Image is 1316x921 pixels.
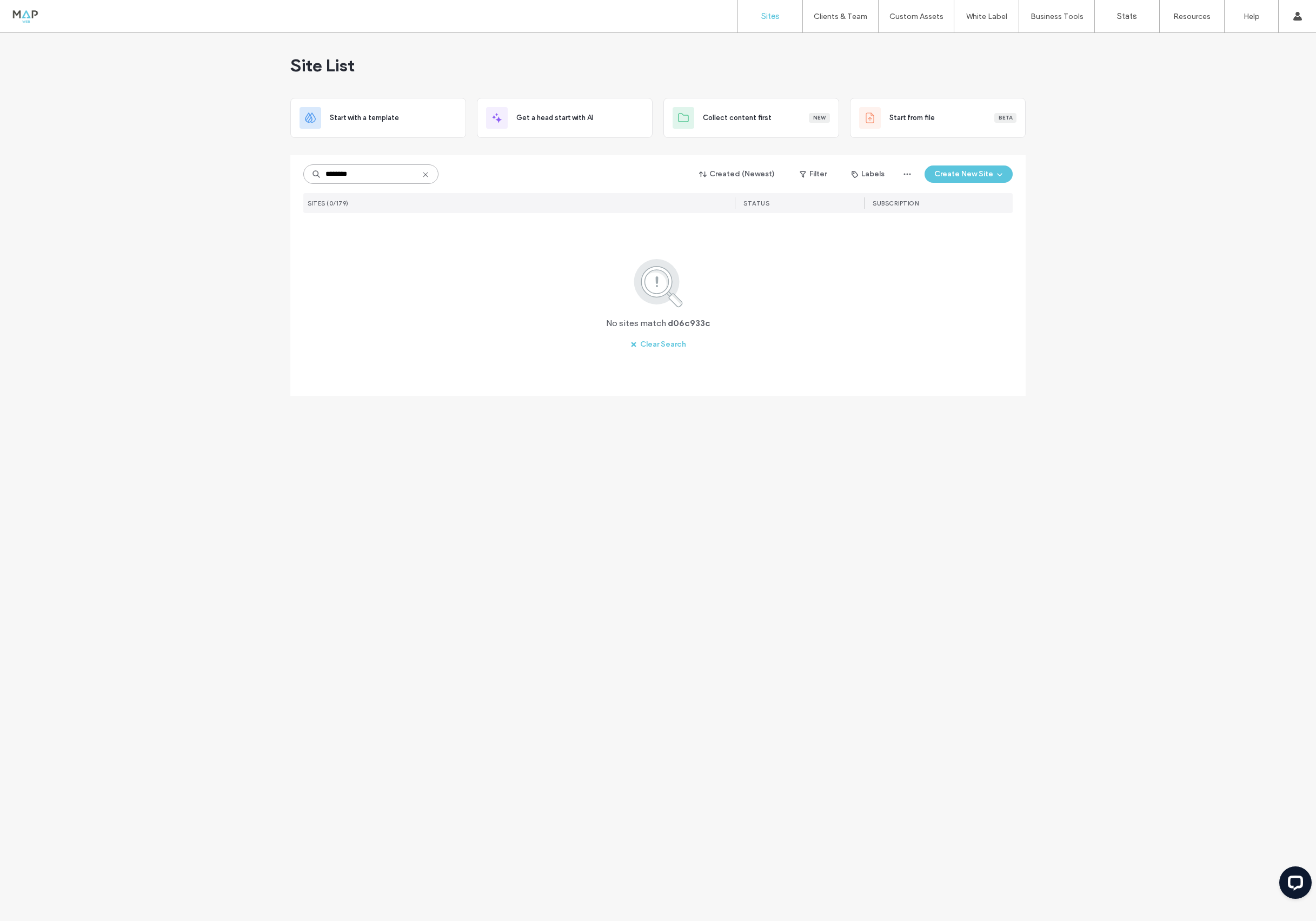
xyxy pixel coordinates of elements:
div: Collect content firstNew [663,98,839,138]
label: Sites [761,11,780,21]
span: Start with a template [330,112,399,123]
label: Resources [1173,12,1211,21]
span: STATUS [743,200,769,207]
span: Site List [290,55,355,76]
span: SITES (0/179) [308,200,349,207]
button: Create New Site [925,165,1013,183]
span: Collect content first [703,112,772,123]
label: Stats [1117,11,1137,21]
label: Help [1244,12,1260,21]
div: Beta [994,113,1016,123]
span: Help [24,8,46,17]
div: Start from fileBeta [850,98,1026,138]
span: SUBSCRIPTION [873,200,919,207]
span: d06c933c [668,317,710,329]
div: Get a head start with AI [477,98,653,138]
iframe: LiveChat chat widget [1271,862,1316,907]
button: Clear Search [621,336,696,353]
span: No sites match [606,317,666,329]
label: White Label [966,12,1007,21]
label: Custom Assets [889,12,943,21]
label: Business Tools [1031,12,1084,21]
div: Start with a template [290,98,466,138]
div: New [809,113,830,123]
img: search.svg [619,257,697,309]
button: Labels [842,165,894,183]
span: Get a head start with AI [516,112,593,123]
span: Start from file [889,112,935,123]
button: Filter [789,165,838,183]
button: Created (Newest) [690,165,785,183]
label: Clients & Team [814,12,867,21]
